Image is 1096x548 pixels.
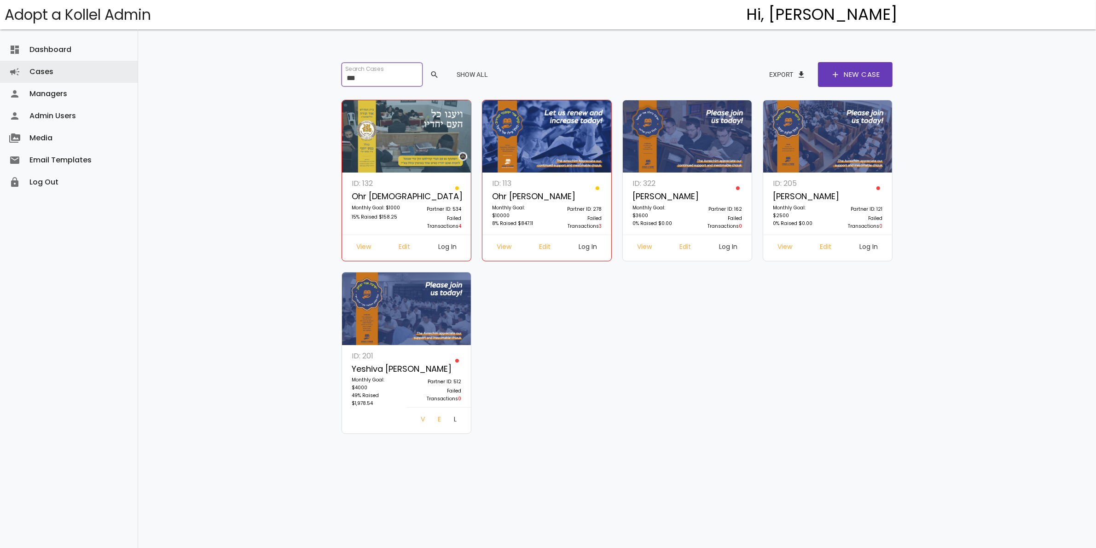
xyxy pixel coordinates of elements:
[833,214,882,230] p: Failed Transactions
[599,223,602,230] span: 3
[532,240,558,256] a: Edit
[447,412,464,429] a: Log In
[352,392,401,407] p: 49% Raised $1,978.54
[352,204,401,213] p: Monthly Goal: $1000
[412,378,461,387] p: Partner ID: 512
[487,177,547,235] a: ID: 113 Ohr [PERSON_NAME] Monthly Goal: $10000 8% Raised $847.11
[797,66,806,83] span: file_download
[347,350,406,412] a: ID: 201 Yeshiva [PERSON_NAME] Monthly Goal: $4000 49% Raised $1,978.54
[458,395,461,402] span: 0
[571,240,604,256] a: Log In
[692,214,742,230] p: Failed Transactions
[773,177,823,190] p: ID: 205
[828,177,887,235] a: Partner ID: 121 Failed Transactions0
[352,376,401,392] p: Monthly Goal: $4000
[492,219,542,229] p: 8% Raised $847.11
[739,223,742,230] span: 0
[692,205,742,214] p: Partner ID: 162
[627,177,687,235] a: ID: 322 [PERSON_NAME] Monthly Goal: $3600 0% Raised $0.00
[813,240,839,256] a: Edit
[342,272,471,345] img: pen95iAYPH.w2AHdFQpBS.jpg
[552,205,602,214] p: Partner ID: 278
[770,240,800,256] a: View
[449,66,495,83] button: Show All
[632,204,682,219] p: Monthly Goal: $3600
[9,149,20,171] i: email
[352,177,401,190] p: ID: 132
[342,100,471,173] img: 9NsGWhrHdo.xf1938AGyF.png
[9,61,20,83] i: campaign
[632,190,682,204] p: [PERSON_NAME]
[687,177,747,235] a: Partner ID: 162 Failed Transactions0
[852,240,885,256] a: Log In
[489,240,519,256] a: View
[833,205,882,214] p: Partner ID: 121
[413,412,430,429] a: View
[773,219,823,229] p: 0% Raised $0.00
[430,412,447,429] a: Edit
[347,177,406,235] a: ID: 132 Ohr [DEMOGRAPHIC_DATA] Monthly Goal: $1000 15% Raised $158.25
[492,177,542,190] p: ID: 113
[352,190,401,204] p: Ohr [DEMOGRAPHIC_DATA]
[431,240,464,256] a: Log In
[423,66,445,83] button: search
[458,223,461,230] span: 4
[412,387,461,403] p: Failed Transactions
[412,214,461,230] p: Failed Transactions
[773,190,823,204] p: [PERSON_NAME]
[352,213,401,222] p: 15% Raised $158.25
[632,177,682,190] p: ID: 322
[747,6,898,23] h4: Hi, [PERSON_NAME]
[879,223,882,230] span: 0
[392,240,418,256] a: Edit
[412,205,461,214] p: Partner ID: 534
[9,83,20,105] i: person
[9,39,20,61] i: dashboard
[352,362,401,376] p: Yeshiva [PERSON_NAME]
[430,66,439,83] span: search
[492,204,542,219] p: Monthly Goal: $10000
[492,190,542,204] p: Ohr [PERSON_NAME]
[482,100,612,173] img: zIRgjWioKU.De1UVfIlSR.jpg
[763,100,893,173] img: eI5cJB8RjC.ezUVTfOtsF.png
[762,66,813,83] button: Exportfile_download
[673,240,699,256] a: Edit
[768,177,828,235] a: ID: 205 [PERSON_NAME] Monthly Goal: $2500 0% Raised $0.00
[349,240,378,256] a: View
[818,62,893,87] a: addNew Case
[9,127,20,149] i: perm_media
[9,171,20,193] i: lock
[831,62,840,87] span: add
[630,240,659,256] a: View
[9,105,20,127] i: person
[712,240,745,256] a: Log In
[352,350,401,362] p: ID: 201
[773,204,823,219] p: Monthly Goal: $2500
[547,177,607,235] a: Partner ID: 278 Failed Transactions3
[406,177,466,235] a: Partner ID: 534 Failed Transactions4
[623,100,752,173] img: WwVJ83BnXx.hRfpiINgCa.jpg
[552,214,602,230] p: Failed Transactions
[632,219,682,229] p: 0% Raised $0.00
[406,350,466,407] a: Partner ID: 512 Failed Transactions0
